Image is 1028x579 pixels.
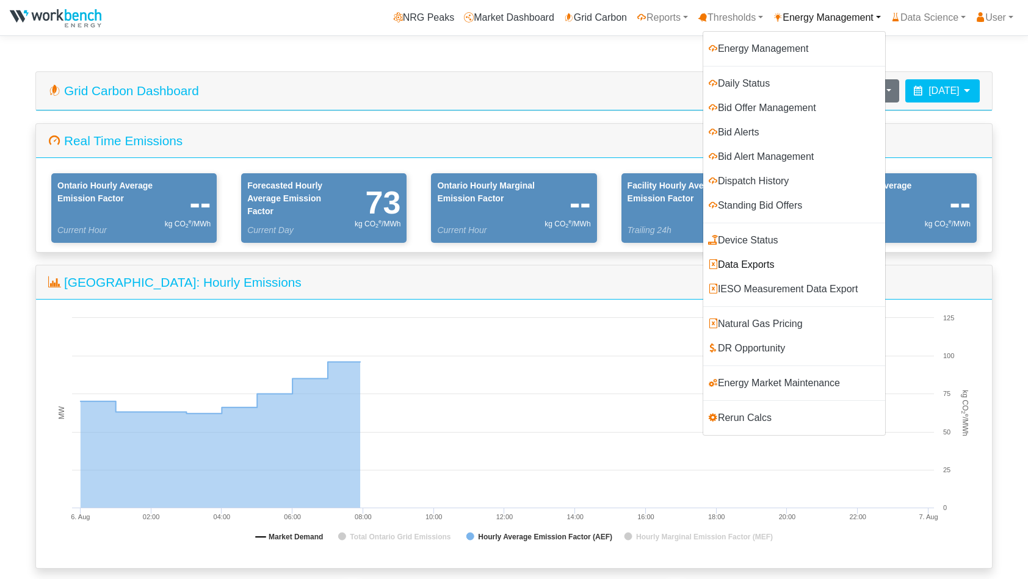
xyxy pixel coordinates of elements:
span: -- [925,187,971,218]
span: Ontario Hourly Marginal Emission Factor [437,179,538,205]
a: IESO Measurement Data Export [703,277,885,301]
img: NRGPeaks.png [10,9,101,27]
a: User [971,5,1018,30]
span: Forecasted Hourly Average Emission Factor [247,179,349,218]
tspan: Market Demand [269,533,323,541]
span: Current Day [247,224,293,237]
tspan: Hourly Average Emission Factor (AEF) [478,533,612,541]
div: Grid Carbon Dashboard [64,81,199,100]
a: DR Opportunity [703,336,885,361]
text: 25 [943,466,950,473]
sub: 2 [375,223,378,229]
a: Energy Market Maintenance [703,371,885,395]
a: Bid Alerts [703,120,885,145]
a: Grid Carbon [559,5,632,30]
a: Standing Bid Offers [703,193,885,218]
a: Energy Management [768,5,886,30]
text: 125 [943,314,954,322]
span: kg CO /MWh [925,218,971,229]
a: Bid Alert Management [703,145,885,169]
a: Rerun Calcs [703,406,885,430]
a: Dispatch History [703,169,885,193]
span: Ontario Hourly Average Emission Factor [57,179,159,205]
text: 18:00 [708,513,725,520]
span: Current hour [57,224,107,237]
text: 20:00 [779,513,796,520]
tspan: Hourly Marginal Emission Factor (MEF) [636,533,773,541]
span: 73 [355,187,400,218]
a: Reports [632,5,693,30]
div: kg CO /MWh [165,218,211,229]
sub: 2 [186,223,189,229]
span: kg CO /MWh [545,218,590,229]
sup: e [949,218,952,225]
text: 75 [943,390,950,397]
a: Device Status [703,228,885,253]
a: Energy Management [703,37,885,61]
text: 04:00 [214,513,231,520]
a: NRG Peaks [388,5,459,30]
div: -- [165,187,211,218]
a: Data Exports [703,253,885,277]
a: Daily Status [703,71,885,96]
span: Facility Hourly Average Emission Factor [628,179,729,205]
span: -- [545,187,590,218]
text: 50 [943,428,950,436]
sup: e [189,218,192,225]
text: 22:00 [849,513,866,520]
sup: e [965,414,971,417]
a: Data Science [886,5,971,30]
text: 16:00 [637,513,654,520]
div: Real Time Emissions [64,131,183,150]
span: kg CO /MWh [355,218,400,229]
tspan: Total Ontario Grid Emissions [350,533,451,541]
tspan: 7. Aug [919,513,938,520]
span: [DATE] [928,85,959,96]
span: Current Hour [437,224,487,237]
a: Natural Gas Pricing [703,312,885,336]
sub: 2 [960,411,966,414]
text: 14:00 [566,513,584,520]
a: Thresholds [693,5,768,30]
text: 10:00 [425,513,443,520]
text: 12:00 [496,513,513,520]
a: Bid Offer Management [703,96,885,120]
a: Market Dashboard [459,5,559,30]
div: [GEOGRAPHIC_DATA]: Hourly Emissions [64,273,302,292]
sub: 2 [946,223,949,229]
text: 08:00 [355,513,372,520]
text: 02:00 [143,513,160,520]
tspan: MW [57,406,66,419]
sup: e [378,218,382,225]
text: 0 [943,504,947,511]
tspan: 6. Aug [71,513,90,520]
span: Trailing 24h [628,224,671,237]
span: kg CO /MWh [961,390,969,436]
sub: 2 [565,223,568,229]
text: 06:00 [284,513,301,520]
sup: e [568,218,571,225]
text: 100 [943,352,954,359]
